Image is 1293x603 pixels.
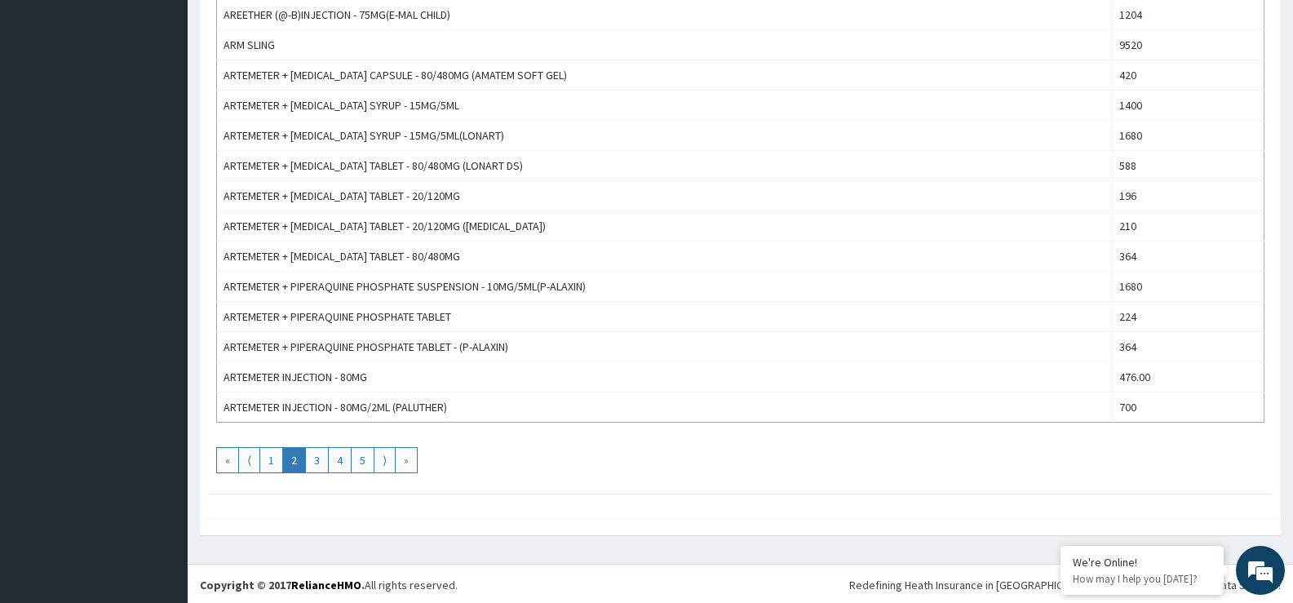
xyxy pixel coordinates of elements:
td: 364 [1112,242,1264,272]
div: We're Online! [1073,555,1211,570]
a: Go to page number 3 [305,447,329,473]
td: 588 [1112,151,1264,181]
a: Go to page number 5 [351,447,374,473]
td: 700 [1112,392,1264,423]
div: Redefining Heath Insurance in [GEOGRAPHIC_DATA] using Telemedicine and Data Science! [849,577,1281,593]
td: ARTEMETER + [MEDICAL_DATA] SYRUP - 15MG/5ML(LONART) [217,121,1113,151]
td: 420 [1112,60,1264,91]
td: 476.00 [1112,362,1264,392]
td: ARTEMETER INJECTION - 80MG/2ML (PALUTHER) [217,392,1113,423]
td: ARTEMETER + [MEDICAL_DATA] TABLET - 80/480MG [217,242,1113,272]
td: 196 [1112,181,1264,211]
a: Go to last page [395,447,418,473]
td: 210 [1112,211,1264,242]
td: 1400 [1112,91,1264,121]
div: Minimize live chat window [268,8,307,47]
a: Go to page number 2 [282,447,306,473]
a: Go to previous page [238,447,260,473]
td: ARTEMETER + PIPERAQUINE PHOSPHATE TABLET [217,302,1113,332]
td: ARTEMETER + [MEDICAL_DATA] TABLET - 80/480MG (LONART DS) [217,151,1113,181]
td: ARTEMETER + [MEDICAL_DATA] SYRUP - 15MG/5ML [217,91,1113,121]
td: ARTEMETER + [MEDICAL_DATA] TABLET - 20/120MG ([MEDICAL_DATA]) [217,211,1113,242]
textarea: Type your message and hit 'Enter' [8,417,311,474]
td: ARTEMETER + [MEDICAL_DATA] TABLET - 20/120MG [217,181,1113,211]
td: ARM SLING [217,30,1113,60]
img: d_794563401_company_1708531726252_794563401 [30,82,66,122]
a: Go to first page [216,447,239,473]
td: ARTEMETER INJECTION - 80MG [217,362,1113,392]
a: RelianceHMO [291,578,361,592]
td: ARTEMETER + PIPERAQUINE PHOSPHATE TABLET - (P-ALAXIN) [217,332,1113,362]
td: 364 [1112,332,1264,362]
td: 224 [1112,302,1264,332]
td: 1680 [1112,121,1264,151]
strong: Copyright © 2017 . [200,578,365,592]
div: Chat with us now [85,91,274,113]
td: 1680 [1112,272,1264,302]
a: Go to page number 4 [328,447,352,473]
td: 9520 [1112,30,1264,60]
span: We're online! [95,191,225,356]
td: ARTEMETER + [MEDICAL_DATA] CAPSULE - 80/480MG (AMATEM SOFT GEL) [217,60,1113,91]
a: Go to page number 1 [259,447,283,473]
p: How may I help you today? [1073,572,1211,586]
td: ARTEMETER + PIPERAQUINE PHOSPHATE SUSPENSION - 10MG/5ML(P-ALAXIN) [217,272,1113,302]
a: Go to next page [374,447,396,473]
